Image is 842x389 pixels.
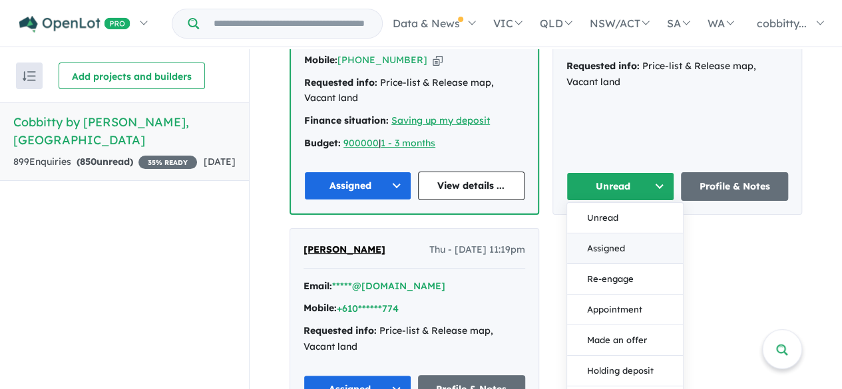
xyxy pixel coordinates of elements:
input: Try estate name, suburb, builder or developer [202,9,379,38]
strong: Requested info: [566,60,640,72]
span: 35 % READY [138,156,197,169]
strong: Requested info: [304,324,377,336]
strong: Mobile: [304,302,337,314]
button: Unread [567,202,683,233]
div: Price-list & Release map, Vacant land [304,323,525,355]
a: Profile & Notes [681,172,789,201]
strong: Mobile: [304,54,337,66]
button: Copy [433,53,443,67]
button: Appointment [567,294,683,324]
img: sort.svg [23,71,36,81]
strong: Requested info: [304,76,377,88]
span: Thu - [DATE] 11:19pm [429,242,525,258]
span: [PERSON_NAME] [304,243,385,255]
button: Made an offer [567,324,683,355]
a: 1 - 3 months [381,137,435,149]
div: Price-list & Release map, Vacant land [566,59,788,90]
div: 899 Enquir ies [13,154,197,170]
button: Assigned [567,233,683,263]
div: Price-list & Release map, Vacant land [304,75,525,107]
strong: Email: [304,280,332,292]
h5: Cobbitty by [PERSON_NAME] , [GEOGRAPHIC_DATA] [13,113,236,149]
button: Unread [566,172,674,201]
strong: Finance situation: [304,114,389,126]
strong: Mobile: [566,37,600,49]
button: Re-engage [567,263,683,294]
a: [PERSON_NAME] [304,242,385,258]
strong: Budget: [304,137,341,149]
span: cobbitty... [757,17,807,30]
strong: ( unread) [77,156,133,168]
span: [DATE] [204,156,236,168]
button: Assigned [304,172,411,200]
a: [PHONE_NUMBER] [337,54,427,66]
div: | [304,136,525,152]
a: 900000 [343,137,379,149]
a: Saving up my deposit [391,114,490,126]
span: 850 [80,156,97,168]
img: Openlot PRO Logo White [19,16,130,33]
button: Holding deposit [567,355,683,386]
a: View details ... [418,172,525,200]
button: Add projects and builders [59,63,205,89]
